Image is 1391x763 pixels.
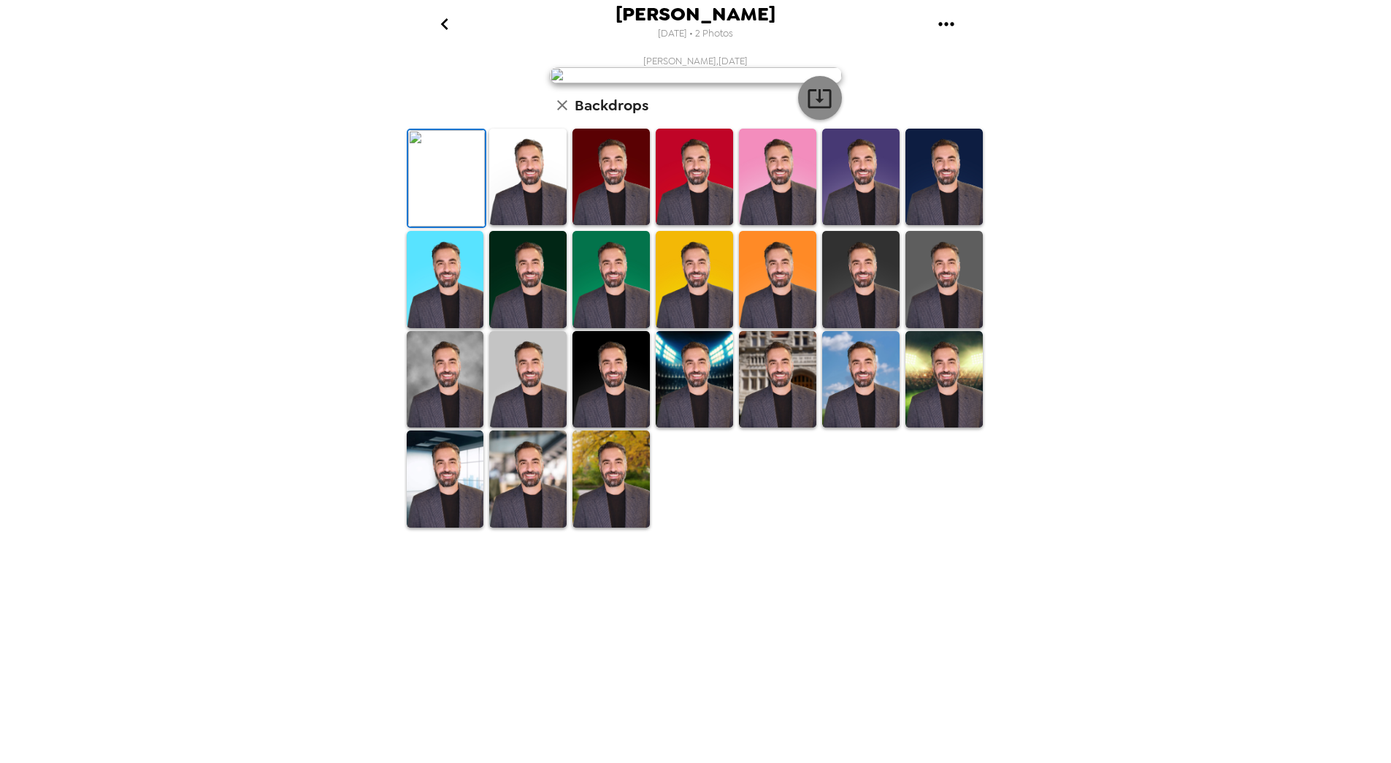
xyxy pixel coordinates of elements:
h6: Backdrops [575,94,648,117]
img: user [550,67,842,83]
span: [DATE] • 2 Photos [658,24,733,44]
span: [PERSON_NAME] , [DATE] [643,55,748,67]
span: [PERSON_NAME] [616,4,775,24]
img: Original [408,130,486,227]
